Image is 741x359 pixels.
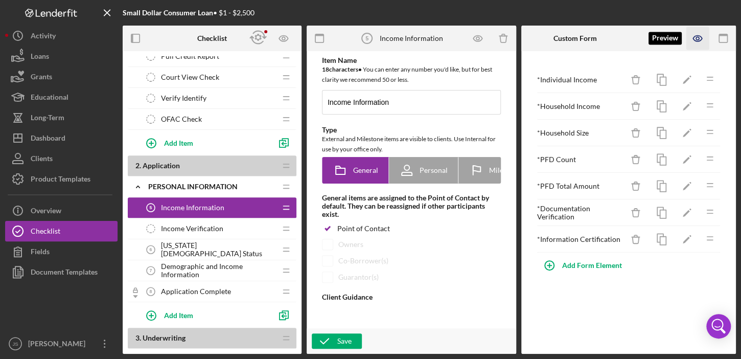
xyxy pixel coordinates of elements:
[161,52,219,60] span: Pull Credit Report
[5,148,118,169] button: Clients
[150,205,152,210] tspan: 5
[161,204,224,212] span: Income Information
[489,166,521,174] span: Milestone
[31,262,98,285] div: Document Templates
[5,66,118,87] button: Grants
[161,115,202,123] span: OFAC Check
[537,129,623,137] div: * Household Size
[31,107,64,130] div: Long-Term
[353,166,378,174] span: General
[365,35,368,41] tspan: 5
[5,107,118,128] button: Long-Term
[138,132,271,153] button: Add Item
[5,87,118,107] button: Educational
[380,34,443,42] div: Income Information
[5,169,118,189] button: Product Templates
[150,289,152,294] tspan: 8
[420,166,448,174] span: Personal
[31,200,61,223] div: Overview
[138,305,271,325] button: Add Item
[161,287,231,296] span: Application Complete
[143,333,186,342] span: Underwriting
[537,155,623,164] div: * PFD Count
[135,161,141,170] span: 2 .
[123,9,254,17] div: • $1 - $2,500
[5,221,118,241] button: Checklist
[272,27,295,50] button: Preview as
[31,148,53,171] div: Clients
[322,64,501,85] div: You can enter any number you'd like, but for best clarity we recommend 50 or less.
[5,128,118,148] button: Dashboard
[161,262,276,279] span: Demographic and Income Information
[161,94,206,102] span: Verify Identify
[5,26,118,46] button: Activity
[706,314,731,339] div: Open Intercom Messenger
[26,333,92,356] div: [PERSON_NAME]
[553,34,597,42] b: Custom Form
[31,87,68,110] div: Educational
[148,183,276,191] div: Personal Information
[12,341,18,347] text: JS
[5,333,118,354] button: JS[PERSON_NAME]
[150,268,152,273] tspan: 7
[164,305,193,325] div: Add Item
[164,133,193,152] div: Add Item
[31,221,60,244] div: Checklist
[161,241,276,258] span: [US_STATE][DEMOGRAPHIC_DATA] Status
[31,66,52,89] div: Grants
[322,293,501,301] div: Client Guidance
[562,255,622,276] div: Add Form Element
[337,333,352,349] div: Save
[537,182,623,190] div: * PFD Total Amount
[123,8,213,17] b: Small Dollar Consumer Loan
[338,273,379,281] div: Guarantor(s)
[337,225,390,233] div: Point of Contact
[537,235,623,243] div: * Information Certification
[537,205,623,221] div: * Documentation Verification
[5,262,118,282] button: Document Templates
[322,194,501,218] div: General items are assigned to the Point of Contact by default. They can be reassigned if other pa...
[338,257,388,265] div: Co-Borrower(s)
[338,240,363,249] div: Owners
[161,73,219,81] span: Court View Check
[322,56,501,64] div: Item Name
[143,161,180,170] span: Application
[322,134,501,154] div: External and Milestone items are visible to clients. Use Internal for use by your office only.
[537,76,623,84] div: * Individual Income
[312,333,362,349] button: Save
[31,241,50,264] div: Fields
[322,65,362,73] b: 18 character s •
[150,247,152,252] tspan: 6
[5,241,118,262] button: Fields
[197,34,227,42] b: Checklist
[135,333,141,342] span: 3 .
[537,255,632,276] button: Add Form Element
[322,126,501,134] div: Type
[5,200,118,221] button: Overview
[5,46,118,66] button: Loans
[31,128,65,151] div: Dashboard
[31,26,56,49] div: Activity
[161,225,223,233] span: Income Verification
[31,169,90,192] div: Product Templates
[537,102,623,110] div: * Household Income
[31,46,49,69] div: Loans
